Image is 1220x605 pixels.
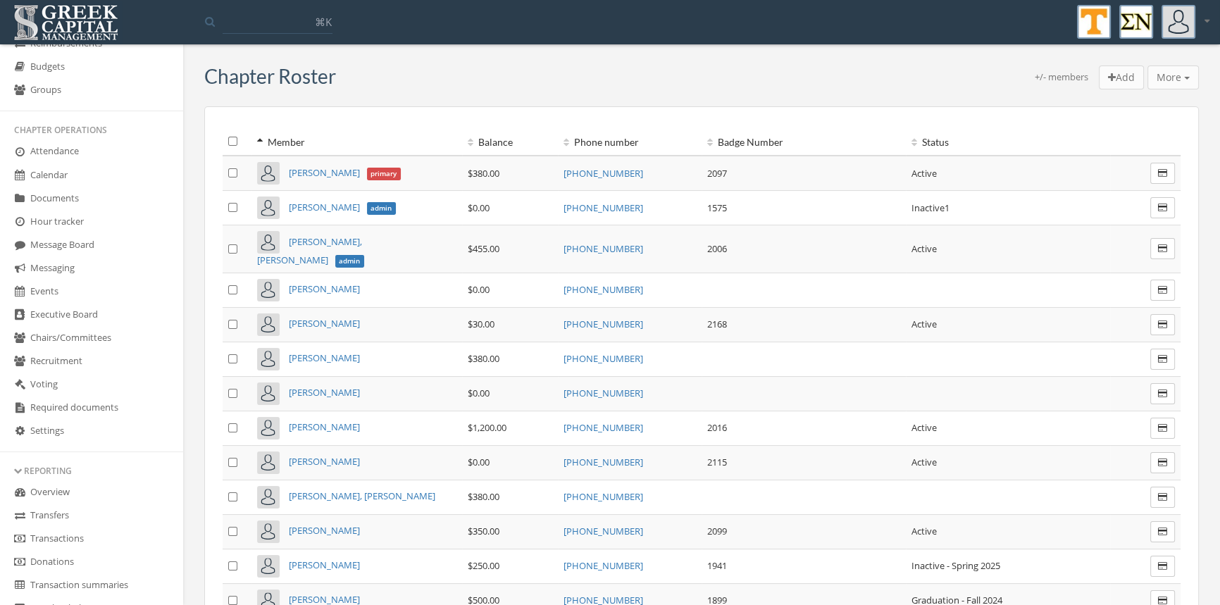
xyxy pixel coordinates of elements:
div: +/- members [1035,70,1088,90]
span: $0.00 [468,387,490,399]
span: [PERSON_NAME] [289,166,360,179]
a: [PERSON_NAME] [289,351,360,364]
span: admin [335,255,365,268]
span: $380.00 [468,167,499,180]
span: $30.00 [468,318,494,330]
span: $1,200.00 [468,421,506,434]
th: Member [251,128,462,156]
td: Active [906,445,1110,480]
td: Active [906,514,1110,549]
th: Balance [462,128,558,156]
a: [PERSON_NAME] [289,386,360,399]
span: $250.00 [468,559,499,572]
a: [PHONE_NUMBER] [564,352,643,365]
h3: Chapter Roster [204,66,336,87]
span: [PERSON_NAME], [PERSON_NAME] [257,235,362,267]
a: [PERSON_NAME]admin [289,201,396,213]
td: 2016 [702,411,906,445]
span: $0.00 [468,456,490,468]
a: [PHONE_NUMBER] [564,525,643,537]
span: ⌘K [315,15,332,29]
span: [PERSON_NAME] [289,201,360,213]
td: 2115 [702,445,906,480]
span: $350.00 [468,525,499,537]
td: 2097 [702,156,906,191]
a: [PERSON_NAME] [289,559,360,571]
div: Reporting [14,465,169,477]
a: [PERSON_NAME], [PERSON_NAME]admin [257,235,364,267]
a: [PHONE_NUMBER] [564,283,643,296]
span: $0.00 [468,201,490,214]
span: primary [367,168,402,180]
td: 1575 [702,191,906,225]
a: [PHONE_NUMBER] [564,242,643,255]
a: [PHONE_NUMBER] [564,318,643,330]
span: $0.00 [468,283,490,296]
td: 2099 [702,514,906,549]
td: Active [906,411,1110,445]
a: [PHONE_NUMBER] [564,421,643,434]
span: $380.00 [468,490,499,503]
a: [PHONE_NUMBER] [564,167,643,180]
a: [PERSON_NAME]primary [289,166,401,179]
td: 1941 [702,549,906,583]
a: [PHONE_NUMBER] [564,490,643,503]
a: [PHONE_NUMBER] [564,559,643,572]
th: Badge Number [702,128,906,156]
a: [PERSON_NAME] [289,455,360,468]
a: [PERSON_NAME], [PERSON_NAME] [289,489,435,502]
td: 2168 [702,307,906,342]
a: [PERSON_NAME] [289,317,360,330]
td: Inactive - Spring 2025 [906,549,1110,583]
span: $455.00 [468,242,499,255]
td: Inactive1 [906,191,1110,225]
a: [PERSON_NAME] [289,420,360,433]
td: Active [906,307,1110,342]
td: Active [906,225,1110,273]
th: Phone number [558,128,702,156]
td: 2006 [702,225,906,273]
a: [PERSON_NAME] [289,524,360,537]
a: [PHONE_NUMBER] [564,456,643,468]
span: $380.00 [468,352,499,365]
th: Status [906,128,1110,156]
a: [PHONE_NUMBER] [564,201,643,214]
a: [PHONE_NUMBER] [564,387,643,399]
a: [PERSON_NAME] [289,282,360,295]
td: Active [906,156,1110,191]
span: admin [367,202,397,215]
